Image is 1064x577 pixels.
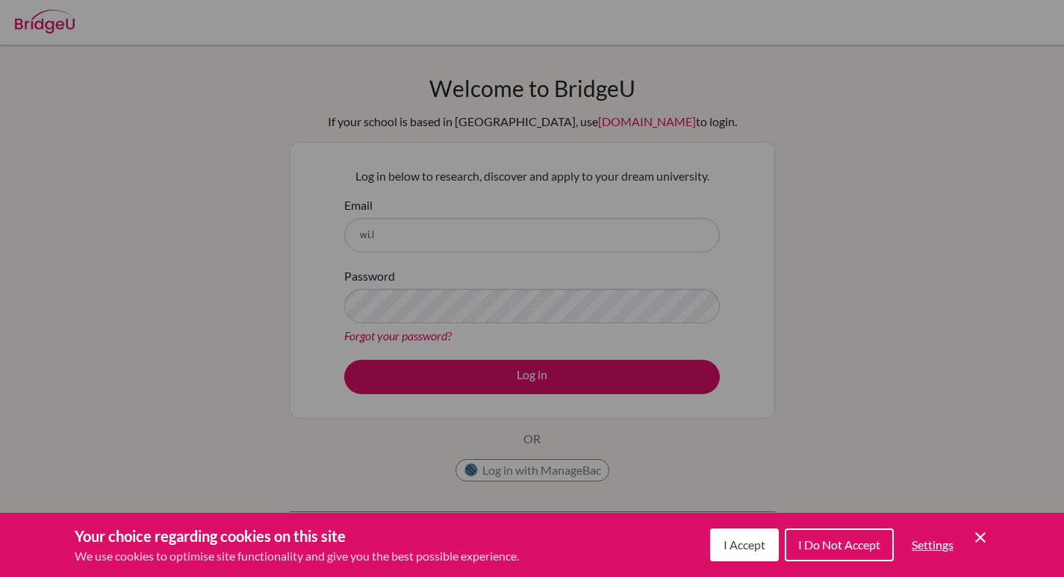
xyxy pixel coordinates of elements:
h3: Your choice regarding cookies on this site [75,525,519,547]
button: I Do Not Accept [785,528,894,561]
span: I Do Not Accept [798,537,880,552]
button: Settings [900,530,965,560]
span: I Accept [724,537,765,552]
span: Settings [912,537,953,552]
button: I Accept [710,528,779,561]
button: Save and close [971,528,989,546]
p: We use cookies to optimise site functionality and give you the best possible experience. [75,547,519,565]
